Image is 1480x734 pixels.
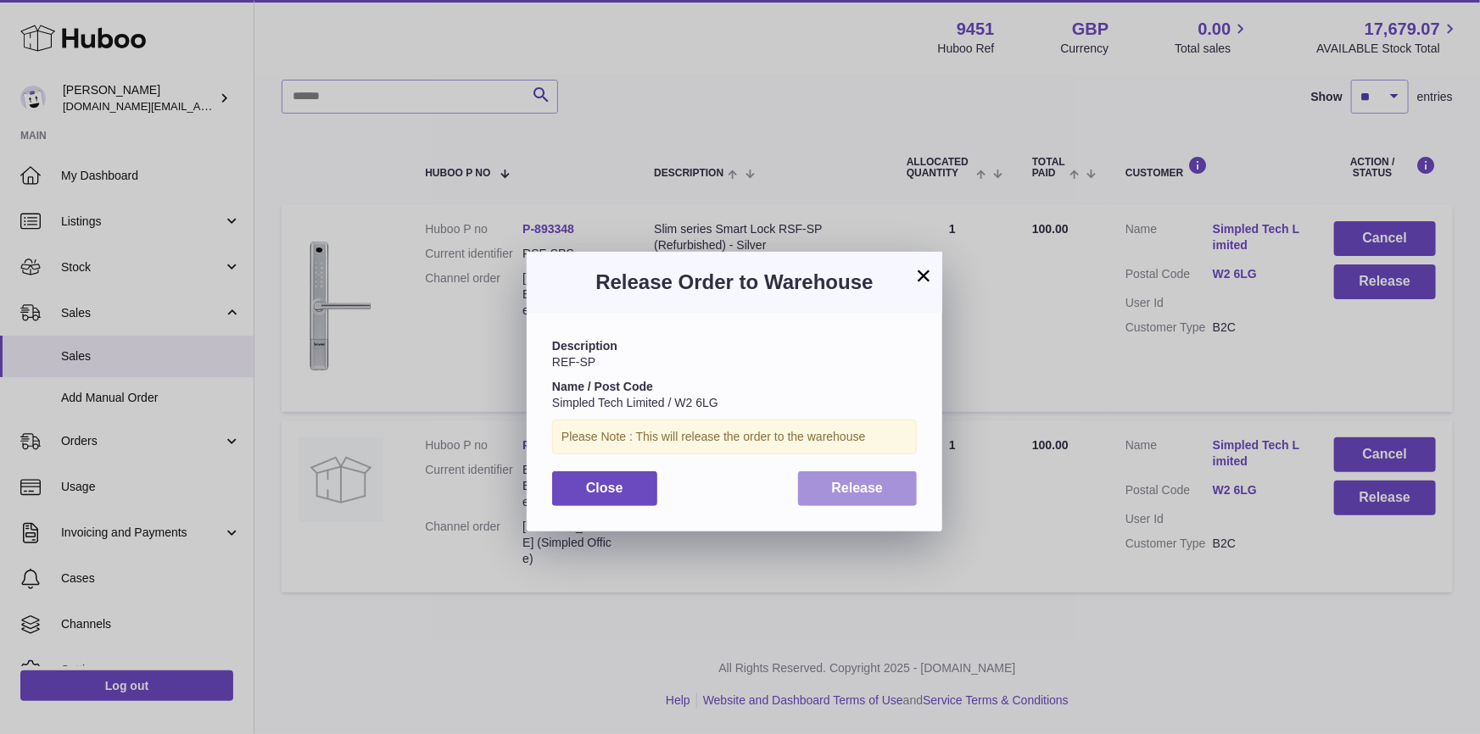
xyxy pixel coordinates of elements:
[798,471,918,506] button: Release
[552,420,917,454] div: Please Note : This will release the order to the warehouse
[832,481,884,495] span: Release
[552,339,617,353] strong: Description
[552,471,657,506] button: Close
[913,265,934,286] button: ×
[586,481,623,495] span: Close
[552,355,595,369] span: REF-SP
[552,269,917,296] h3: Release Order to Warehouse
[552,380,653,393] strong: Name / Post Code
[552,396,718,409] span: Simpled Tech Limited / W2 6LG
